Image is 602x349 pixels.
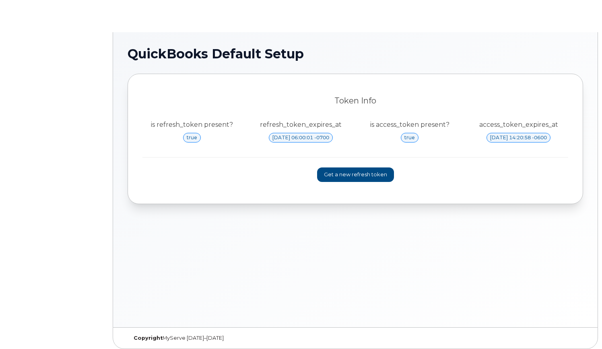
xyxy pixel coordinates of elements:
strong: Copyright [134,335,163,341]
div: [DATE] 06:00:01 -0700 [269,133,333,142]
div: [DATE] 14:20:58 -0600 [487,133,550,142]
div: MyServe [DATE]–[DATE] [128,335,279,341]
div: Token Info [328,89,383,113]
h1: QuickBooks Default Setup [128,47,583,61]
div: is refresh_token present? [142,120,242,130]
div: true [401,133,419,142]
div: access_token_expires_at [469,120,569,130]
div: is access_token present? [360,120,460,130]
a: Get a new refresh token [317,167,394,182]
div: true [183,133,201,142]
div: refresh_token_expires_at [252,120,351,130]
